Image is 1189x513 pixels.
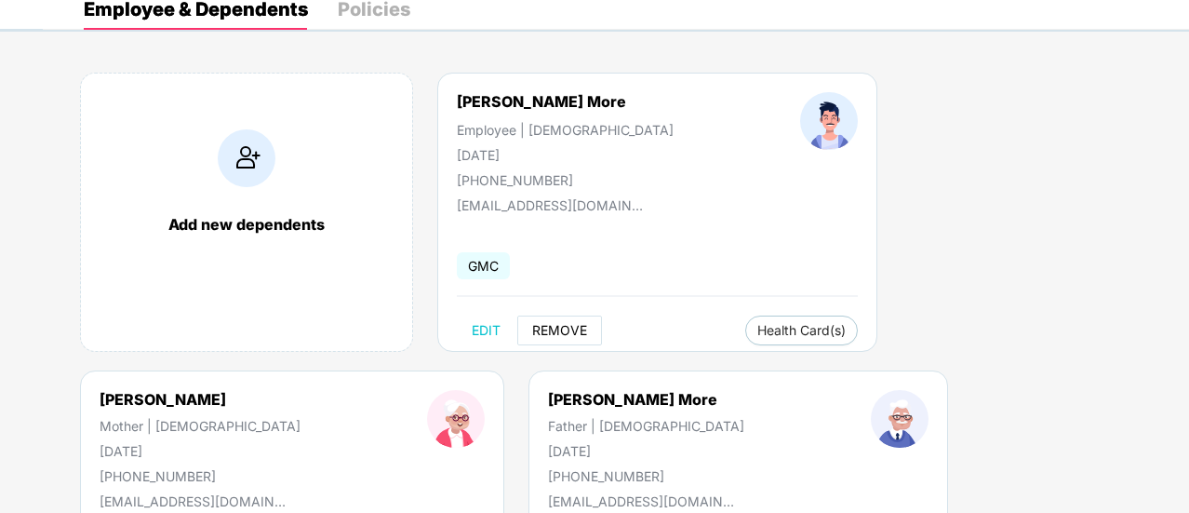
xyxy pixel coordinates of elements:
[100,443,301,459] div: [DATE]
[548,418,744,434] div: Father | [DEMOGRAPHIC_DATA]
[517,316,602,345] button: REMOVE
[457,122,674,138] div: Employee | [DEMOGRAPHIC_DATA]
[457,172,674,188] div: [PHONE_NUMBER]
[457,197,643,213] div: [EMAIL_ADDRESS][DOMAIN_NAME]
[100,468,301,484] div: [PHONE_NUMBER]
[100,493,286,509] div: [EMAIL_ADDRESS][DOMAIN_NAME]
[457,316,515,345] button: EDIT
[532,323,587,338] span: REMOVE
[218,129,275,187] img: addIcon
[548,468,744,484] div: [PHONE_NUMBER]
[457,252,510,279] span: GMC
[457,147,674,163] div: [DATE]
[100,390,301,409] div: [PERSON_NAME]
[757,326,846,335] span: Health Card(s)
[548,390,744,409] div: [PERSON_NAME] More
[457,92,626,111] div: [PERSON_NAME] More
[100,418,301,434] div: Mother | [DEMOGRAPHIC_DATA]
[871,390,928,448] img: profileImage
[427,390,485,448] img: profileImage
[548,493,734,509] div: [EMAIL_ADDRESS][DOMAIN_NAME]
[800,92,858,150] img: profileImage
[745,316,858,345] button: Health Card(s)
[472,323,501,338] span: EDIT
[548,443,744,459] div: [DATE]
[100,215,394,234] div: Add new dependents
